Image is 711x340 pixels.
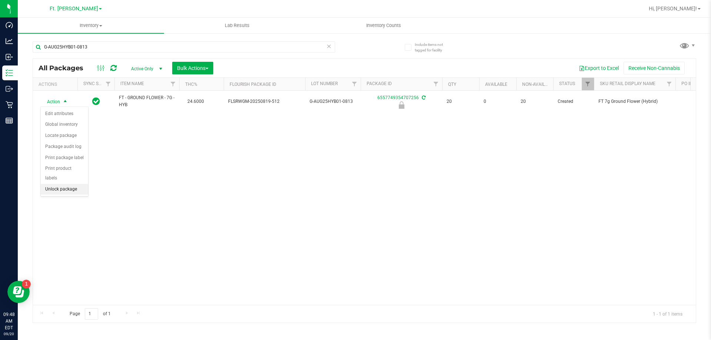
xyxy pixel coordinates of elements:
[348,78,361,90] a: Filter
[102,78,114,90] a: Filter
[484,98,512,105] span: 0
[41,108,88,119] li: Edit attributes
[430,78,442,90] a: Filter
[6,53,13,61] inline-svg: Inbound
[600,81,655,86] a: Sku Retail Display Name
[485,82,507,87] a: Available
[164,18,310,33] a: Lab Results
[415,42,452,53] span: Include items not tagged for facility
[311,81,338,86] a: Lot Number
[6,101,13,108] inline-svg: Retail
[228,98,301,105] span: FLSRWGM-20250819-512
[598,98,671,105] span: FT 7g Ground Flower (Hybrid)
[39,64,91,72] span: All Packages
[41,130,88,141] li: Locate package
[230,82,276,87] a: Flourish Package ID
[33,41,335,53] input: Search Package ID, Item Name, SKU, Lot or Part Number...
[177,65,208,71] span: Bulk Actions
[41,141,88,152] li: Package audit log
[185,82,197,87] a: THC%
[558,98,590,105] span: Created
[582,78,594,90] a: Filter
[663,78,675,90] a: Filter
[39,82,74,87] div: Actions
[681,81,692,86] a: PO ID
[7,281,30,303] iframe: Resource center
[356,22,411,29] span: Inventory Counts
[172,62,213,74] button: Bulk Actions
[367,81,392,86] a: Package ID
[310,98,356,105] span: G-AUG25HYB01-0813
[522,82,555,87] a: Non-Available
[18,18,164,33] a: Inventory
[624,62,685,74] button: Receive Non-Cannabis
[6,69,13,77] inline-svg: Inventory
[448,82,456,87] a: Qty
[215,22,260,29] span: Lab Results
[120,81,144,86] a: Item Name
[41,184,88,195] li: Unlock package
[41,119,88,130] li: Global inventory
[3,311,14,331] p: 09:48 AM EDT
[63,308,117,320] span: Page of 1
[649,6,697,11] span: Hi, [PERSON_NAME]!
[40,97,60,107] span: Action
[61,97,70,107] span: select
[22,280,31,289] iframe: Resource center unread badge
[521,98,549,105] span: 20
[6,37,13,45] inline-svg: Analytics
[3,331,14,337] p: 09/20
[83,81,112,86] a: Sync Status
[326,41,331,51] span: Clear
[18,22,164,29] span: Inventory
[559,81,575,86] a: Status
[377,95,419,100] a: 6557749354707256
[85,308,98,320] input: 1
[6,117,13,124] inline-svg: Reports
[574,62,624,74] button: Export to Excel
[310,18,457,33] a: Inventory Counts
[647,308,688,319] span: 1 - 1 of 1 items
[6,21,13,29] inline-svg: Dashboard
[184,96,208,107] span: 24.6000
[6,85,13,92] inline-svg: Outbound
[92,96,100,107] span: In Sync
[447,98,475,105] span: 20
[41,152,88,164] li: Print package label
[119,94,175,108] span: FT - GROUND FLOWER - 7G - HYB
[421,95,425,100] span: Sync from Compliance System
[167,78,179,90] a: Filter
[41,163,88,184] li: Print product labels
[360,101,443,109] div: Newly Received
[50,6,98,12] span: Ft. [PERSON_NAME]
